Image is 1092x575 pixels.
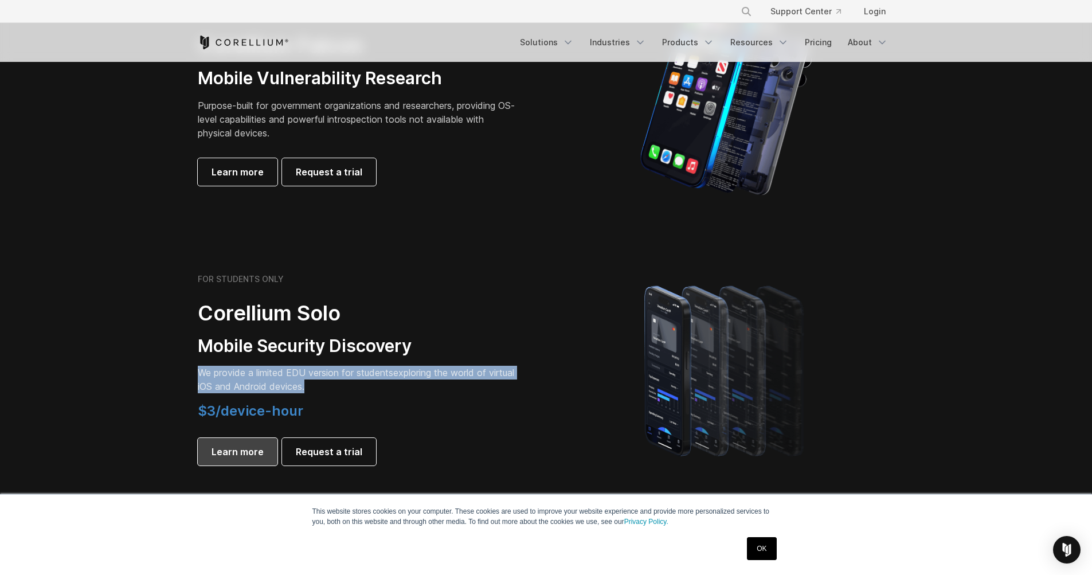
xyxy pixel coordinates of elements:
span: We provide a limited EDU version for students [198,367,393,378]
h3: Mobile Vulnerability Research [198,68,519,89]
img: A lineup of four iPhone models becoming more gradient and blurred [621,269,831,470]
a: Privacy Policy. [624,518,668,526]
h2: Corellium Solo [198,300,519,326]
a: OK [747,537,776,560]
a: Industries [583,32,653,53]
div: Open Intercom Messenger [1053,536,1081,564]
div: Navigation Menu [727,1,895,22]
a: Products [655,32,721,53]
a: Solutions [513,32,581,53]
h3: Mobile Security Discovery [198,335,519,357]
div: Navigation Menu [513,32,895,53]
a: Pricing [798,32,839,53]
span: Learn more [212,165,264,179]
a: Learn more [198,438,277,466]
p: This website stores cookies on your computer. These cookies are used to improve your website expe... [312,506,780,527]
a: Corellium Home [198,36,289,49]
p: exploring the world of virtual iOS and Android devices. [198,366,519,393]
button: Search [736,1,757,22]
span: Request a trial [296,165,362,179]
a: Learn more [198,158,277,186]
a: Support Center [761,1,850,22]
a: Login [855,1,895,22]
a: Request a trial [282,158,376,186]
span: $3/device-hour [198,402,303,419]
span: Learn more [212,445,264,459]
span: Request a trial [296,445,362,459]
p: Purpose-built for government organizations and researchers, providing OS-level capabilities and p... [198,99,519,140]
a: Resources [723,32,796,53]
a: About [841,32,895,53]
h6: FOR STUDENTS ONLY [198,274,284,284]
a: Request a trial [282,438,376,466]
